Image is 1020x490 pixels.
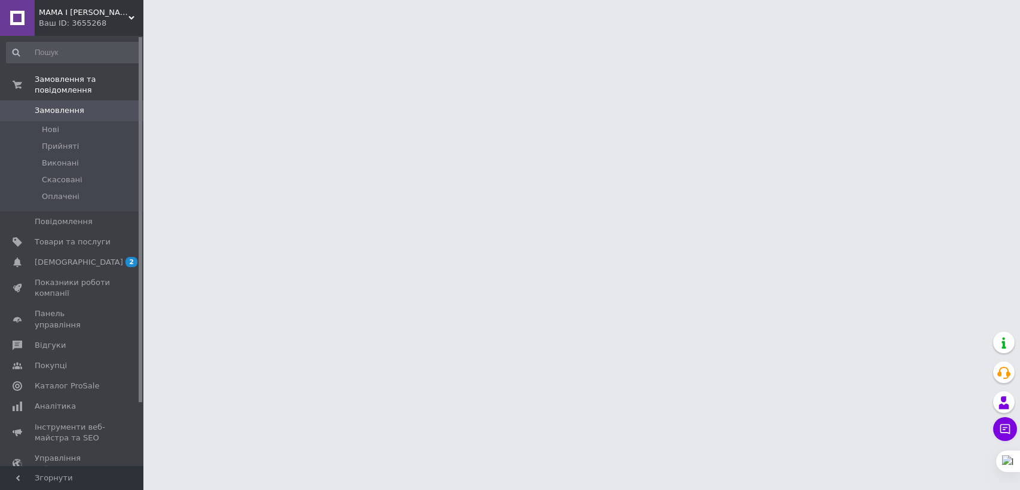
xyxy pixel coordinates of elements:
button: Чат з покупцем [993,417,1017,441]
span: Аналітика [35,401,76,412]
input: Пошук [6,42,140,63]
div: Ваш ID: 3655268 [39,18,143,29]
span: Товари та послуги [35,237,111,247]
span: Замовлення [35,105,84,116]
span: Панель управління [35,308,111,330]
span: Покупці [35,360,67,371]
span: Показники роботи компанії [35,277,111,299]
span: Оплачені [42,191,79,202]
span: Управління сайтом [35,453,111,474]
span: 2 [125,257,137,267]
span: Каталог ProSale [35,381,99,391]
span: Замовлення та повідомлення [35,74,143,96]
span: Прийняті [42,141,79,152]
span: Повідомлення [35,216,93,227]
span: Нові [42,124,59,135]
span: [DEMOGRAPHIC_DATA] [35,257,123,268]
span: Інструменти веб-майстра та SEO [35,422,111,443]
span: Виконані [42,158,79,169]
span: МАМА І Я [39,7,128,18]
span: Скасовані [42,174,82,185]
span: Відгуки [35,340,66,351]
